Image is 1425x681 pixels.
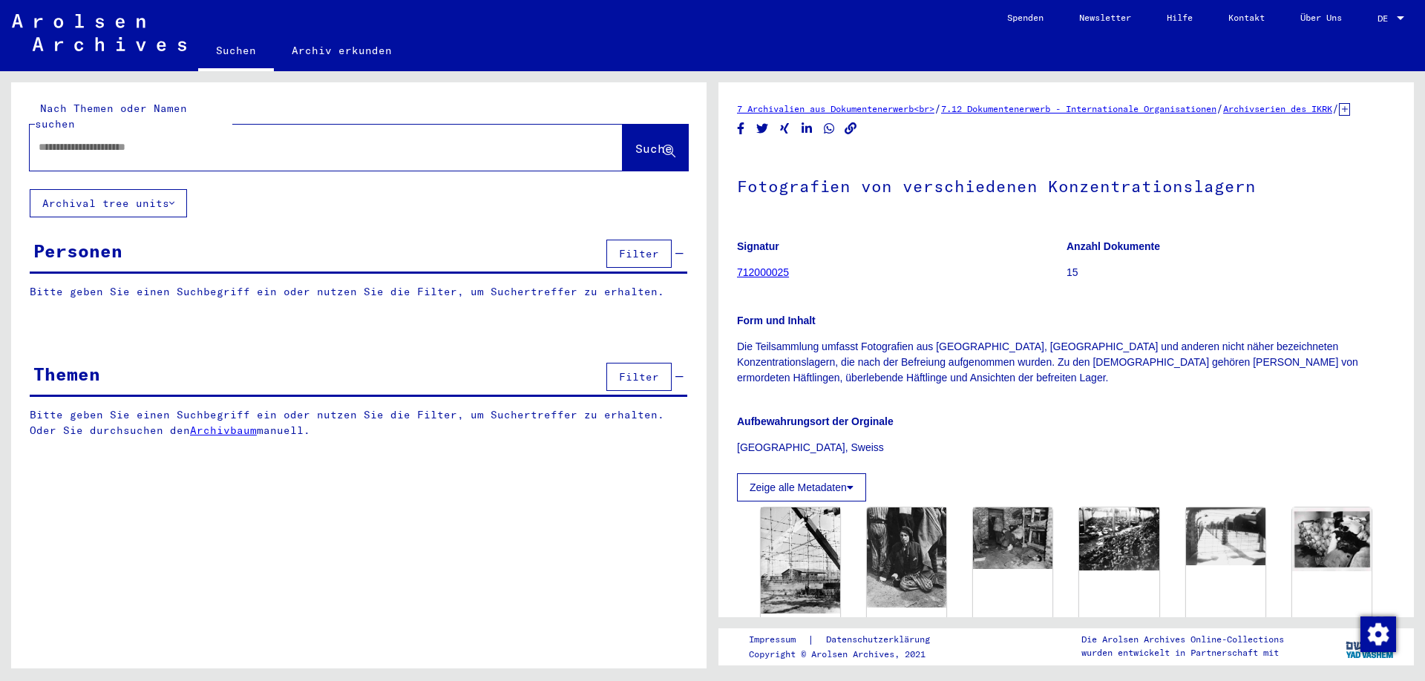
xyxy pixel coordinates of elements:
[1067,240,1160,252] b: Anzahl Dokumente
[1343,628,1398,665] img: yv_logo.png
[974,616,1046,624] a: DocID: 132989486
[33,237,122,264] div: Personen
[1079,507,1159,570] img: 001.jpg
[1216,102,1223,115] span: /
[619,247,659,260] span: Filter
[1293,616,1364,624] a: DocID: 132989490
[30,189,187,217] button: Archival tree units
[737,266,789,278] a: 712000025
[619,370,659,384] span: Filter
[777,119,793,138] button: Share on Xing
[814,632,948,648] a: Datenschutzerklärung
[606,363,672,391] button: Filter
[843,119,859,138] button: Copy link
[30,284,687,300] p: Bitte geben Sie einen Suchbegriff ein oder nutzen Sie die Filter, um Suchertreffer zu erhalten.
[1292,507,1372,570] img: 001.jpg
[737,473,866,501] button: Zeige alle Metadaten
[1186,507,1265,565] img: 001.jpg
[35,102,187,131] mat-label: Nach Themen oder Namen suchen
[737,415,894,427] b: Aufbewahrungsort der Orginale
[737,440,1395,455] p: [GEOGRAPHIC_DATA], Sweiss
[198,33,274,71] a: Suchen
[1081,616,1152,624] a: DocID: 132989488
[1081,633,1284,646] p: Die Arolsen Archives Online-Collections
[749,632,807,648] a: Impressum
[1187,616,1258,624] a: DocID: 132989489
[755,119,770,138] button: Share on Twitter
[190,424,257,437] a: Archivbaum
[623,125,688,171] button: Suche
[12,14,186,51] img: Arolsen_neg.svg
[737,103,934,114] a: 7 Archivalien aus Dokumentenerwerb<br>
[33,361,100,387] div: Themen
[606,240,672,268] button: Filter
[1067,265,1395,280] p: 15
[749,648,948,661] p: Copyright © Arolsen Archives, 2021
[762,616,833,624] a: DocID: 132989484
[973,507,1052,569] img: 001.jpg
[635,141,672,156] span: Suche
[733,119,749,138] button: Share on Facebook
[868,616,940,624] a: DocID: 132989485
[1332,102,1339,115] span: /
[737,152,1395,217] h1: Fotografien von verschiedenen Konzentrationslagern
[737,240,779,252] b: Signatur
[822,119,837,138] button: Share on WhatsApp
[737,315,816,326] b: Form und Inhalt
[737,339,1395,386] p: Die Teilsammlung umfasst Fotografien aus [GEOGRAPHIC_DATA], [GEOGRAPHIC_DATA] und anderen nicht n...
[761,507,840,613] img: 001.jpg
[934,102,941,115] span: /
[941,103,1216,114] a: 7.12 Dokumentenerwerb - Internationale Organisationen
[1223,103,1332,114] a: Archivserien des IKRK
[274,33,410,68] a: Archiv erkunden
[799,119,815,138] button: Share on LinkedIn
[1360,616,1396,652] img: Zustimmung ändern
[867,507,946,608] img: 001.jpg
[1377,13,1394,24] span: DE
[749,632,948,648] div: |
[1360,616,1395,651] div: Zustimmung ändern
[1081,646,1284,659] p: wurden entwickelt in Partnerschaft mit
[30,407,688,438] p: Bitte geben Sie einen Suchbegriff ein oder nutzen Sie die Filter, um Suchertreffer zu erhalten. O...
